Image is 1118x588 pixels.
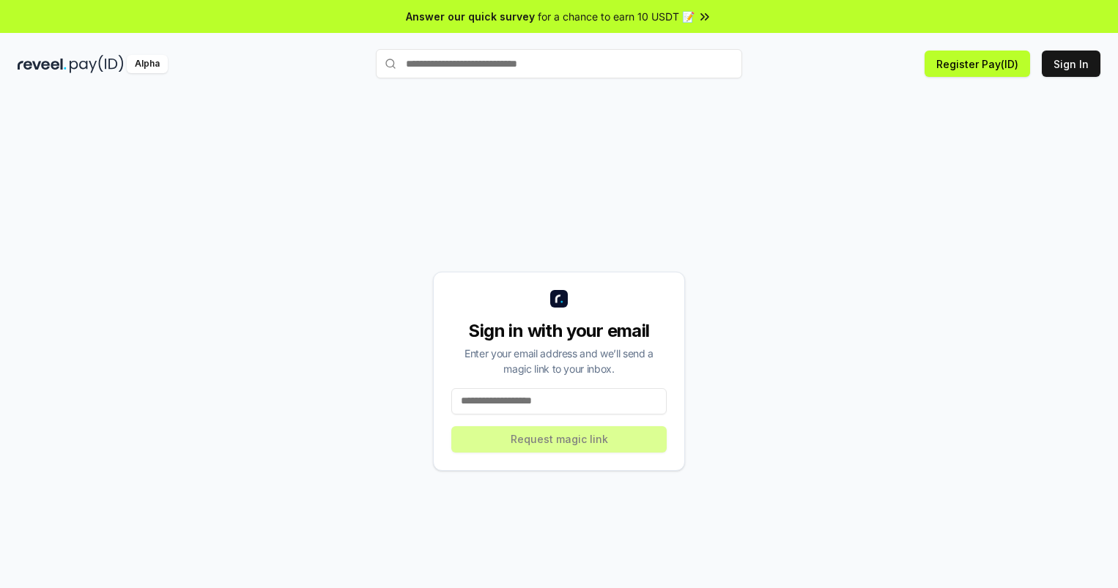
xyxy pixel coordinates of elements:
div: Alpha [127,55,168,73]
img: reveel_dark [18,55,67,73]
img: pay_id [70,55,124,73]
div: Enter your email address and we’ll send a magic link to your inbox. [451,346,667,376]
img: logo_small [550,290,568,308]
button: Register Pay(ID) [925,51,1030,77]
button: Sign In [1042,51,1100,77]
div: Sign in with your email [451,319,667,343]
span: Answer our quick survey [406,9,535,24]
span: for a chance to earn 10 USDT 📝 [538,9,695,24]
